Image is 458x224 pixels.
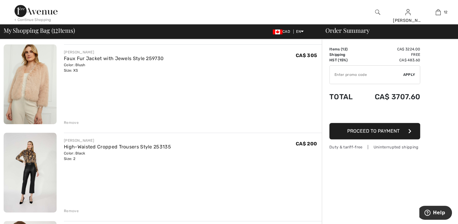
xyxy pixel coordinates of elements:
[403,72,415,77] span: Apply
[444,9,448,15] span: 12
[64,208,79,214] div: Remove
[273,29,282,34] img: Canadian Dollar
[64,138,171,143] div: [PERSON_NAME]
[15,17,51,22] div: < Continue Shopping
[423,8,453,16] a: 12
[4,133,57,212] img: High-Waisted Cropped Trousers Style 253135
[64,144,171,150] a: High-Waisted Cropped Trousers Style 253135
[64,49,163,55] div: [PERSON_NAME]
[296,29,304,34] span: EN
[329,144,420,150] div: Duty & tariff-free | Uninterrupted shipping
[64,62,163,73] div: Color: Blush Size: XS
[296,141,317,147] span: CA$ 200
[53,26,58,34] span: 12
[273,29,292,34] span: CAD
[360,52,420,57] td: Free
[329,52,360,57] td: Shipping
[329,123,420,139] button: Proceed to Payment
[64,120,79,125] div: Remove
[329,87,360,107] td: Total
[318,27,454,33] div: Order Summary
[4,44,57,124] img: Faux Fur Jacket with Jewels Style 259730
[330,66,403,84] input: Promo code
[329,107,420,121] iframe: PayPal-paypal
[360,57,420,63] td: CA$ 483.60
[64,56,163,61] a: Faux Fur Jacket with Jewels Style 259730
[329,57,360,63] td: HST (15%)
[419,206,452,221] iframe: Opens a widget where you can find more information
[296,53,317,58] span: CA$ 305
[347,128,400,134] span: Proceed to Payment
[15,5,58,17] img: 1ère Avenue
[375,8,380,16] img: search the website
[360,46,420,52] td: CA$ 3224.00
[393,17,423,24] div: [PERSON_NAME]
[436,8,441,16] img: My Bag
[405,9,410,15] a: Sign In
[329,46,360,52] td: Items ( )
[405,8,410,16] img: My Info
[64,151,171,161] div: Color: Black Size: 2
[360,87,420,107] td: CA$ 3707.60
[4,27,75,33] span: My Shopping Bag ( Items)
[342,47,346,51] span: 12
